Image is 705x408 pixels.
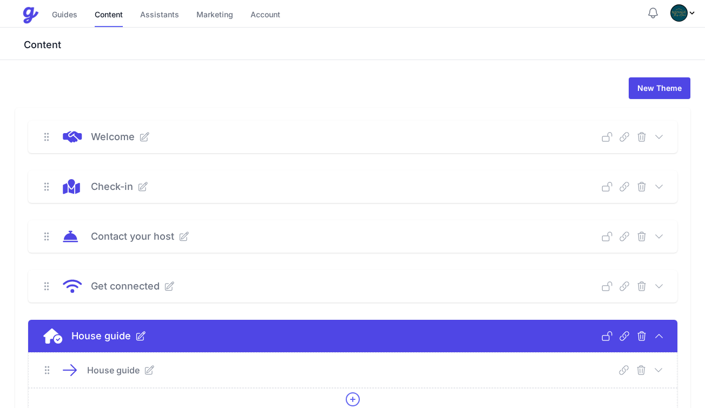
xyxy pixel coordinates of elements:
button: Notifications [647,6,660,19]
h3: Content [22,38,705,51]
p: Check-in [91,179,133,194]
p: House guide [71,328,131,344]
img: Guestive Guides [22,6,39,24]
a: Marketing [196,4,233,27]
img: 7b9xzzh4eks7aqn73y45wchzlam4 [670,4,688,22]
p: Welcome [91,129,135,144]
p: Contact your host [91,229,174,244]
a: Guides [52,4,77,27]
a: Assistants [140,4,179,27]
p: House guide [87,364,140,377]
a: Account [251,4,280,27]
p: Get connected [91,279,160,294]
div: Profile Menu [670,4,696,22]
a: Content [95,4,123,27]
a: New Theme [629,77,690,99]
